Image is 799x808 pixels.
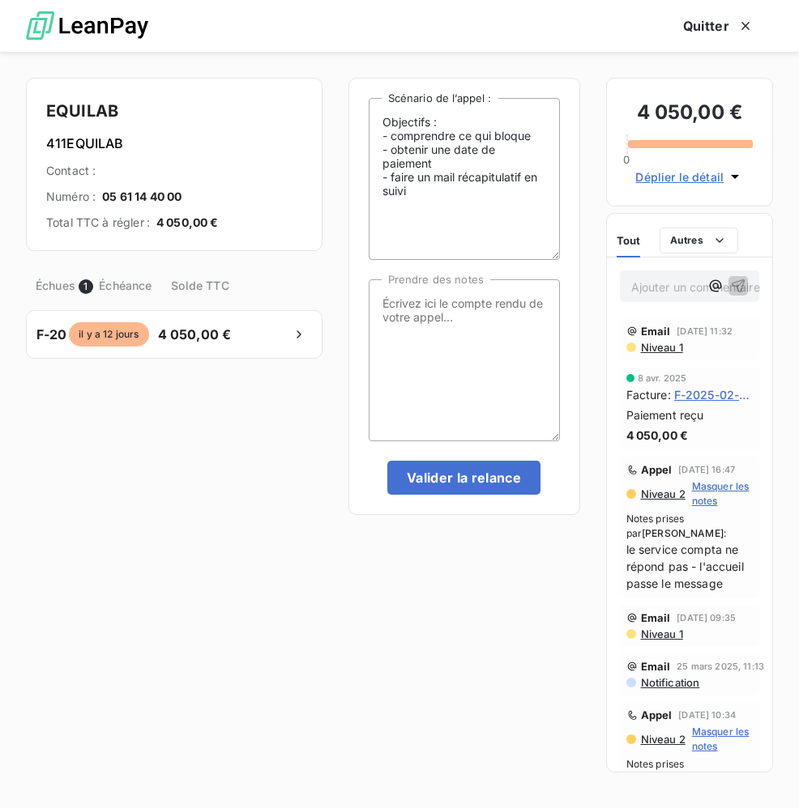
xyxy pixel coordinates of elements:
[630,168,748,186] button: Déplier le détail
[678,465,735,474] span: [DATE] 16:47
[156,215,219,231] span: 4 050,00 €
[674,386,753,403] span: F-2025-02-5245
[641,611,671,624] span: Email
[744,753,783,792] iframe: Intercom live chat
[617,234,641,247] span: Tout
[626,427,689,444] span: 4 050,00 €
[639,733,686,746] span: Niveau 2
[641,325,671,338] span: Email
[626,541,754,592] span: le service compta ne répond pas - l'accueil passe le message
[369,98,560,260] textarea: Objectifs : - comprendre ce qui bloque - obtenir une date de paiement - faire un mail récapitulat...
[664,9,773,43] button: Quitter
[626,406,704,423] span: Paiement reçu
[639,676,700,689] span: Notification
[46,98,302,124] h4: EQUILAB
[46,215,150,231] span: Total TTC à régler :
[387,461,540,495] button: Valider la relance
[623,153,630,166] span: 0
[639,341,683,354] span: Niveau 1
[158,277,243,294] span: Solde TTC
[641,463,673,476] span: Appel
[677,326,733,336] span: [DATE] 11:32
[639,627,683,640] span: Niveau 1
[677,613,736,623] span: [DATE] 09:35
[692,479,753,508] span: Masquer les notes
[102,189,182,205] span: 05 61 14 40 00
[96,277,154,294] span: Échéance
[677,661,764,671] span: 25 mars 2025, 11:13
[46,163,96,179] span: Contact :
[152,325,237,344] span: 4 050,00 €
[641,660,671,673] span: Email
[36,277,75,294] span: Échues
[678,710,736,720] span: [DATE] 10:34
[46,189,96,205] span: Numéro :
[660,228,738,253] button: Autres
[639,487,686,500] span: Niveau 2
[642,527,724,539] span: [PERSON_NAME]
[36,325,143,344] span: F-2025-06-5431
[641,708,673,721] span: Appel
[79,279,93,294] span: 1
[626,757,754,786] span: Notes prises par :
[69,322,148,347] span: il y a 12 jours
[638,373,687,383] span: 8 avr. 2025
[46,134,302,153] h6: 411EQUILAB
[626,98,754,130] h3: 4 050,00 €
[626,512,754,541] span: Notes prises par :
[626,386,671,403] span: Facture :
[635,168,724,185] span: Déplier le détail
[26,4,148,49] img: logo LeanPay
[692,725,753,754] span: Masquer les notes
